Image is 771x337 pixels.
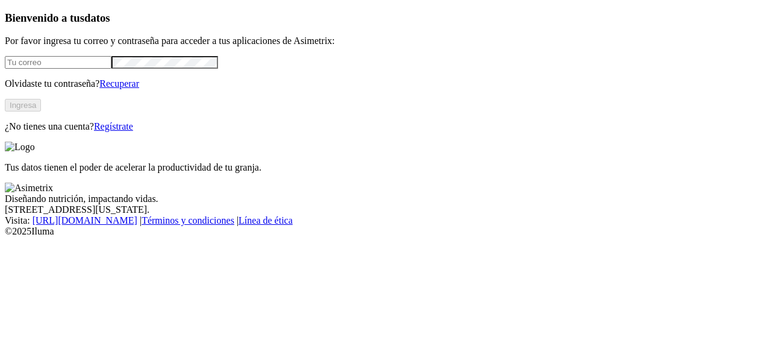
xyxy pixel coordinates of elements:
div: Diseñando nutrición, impactando vidas. [5,194,766,204]
div: [STREET_ADDRESS][US_STATE]. [5,204,766,215]
p: ¿No tienes una cuenta? [5,121,766,132]
img: Asimetrix [5,183,53,194]
span: datos [84,11,110,24]
a: Regístrate [94,121,133,131]
input: Tu correo [5,56,111,69]
a: Términos y condiciones [142,215,234,225]
button: Ingresa [5,99,41,112]
p: Olvidaste tu contraseña? [5,78,766,89]
div: © 2025 Iluma [5,226,766,237]
h3: Bienvenido a tus [5,11,766,25]
a: [URL][DOMAIN_NAME] [33,215,137,225]
div: Visita : | | [5,215,766,226]
a: Recuperar [99,78,139,89]
p: Por favor ingresa tu correo y contraseña para acceder a tus aplicaciones de Asimetrix: [5,36,766,46]
p: Tus datos tienen el poder de acelerar la productividad de tu granja. [5,162,766,173]
a: Línea de ética [239,215,293,225]
img: Logo [5,142,35,153]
